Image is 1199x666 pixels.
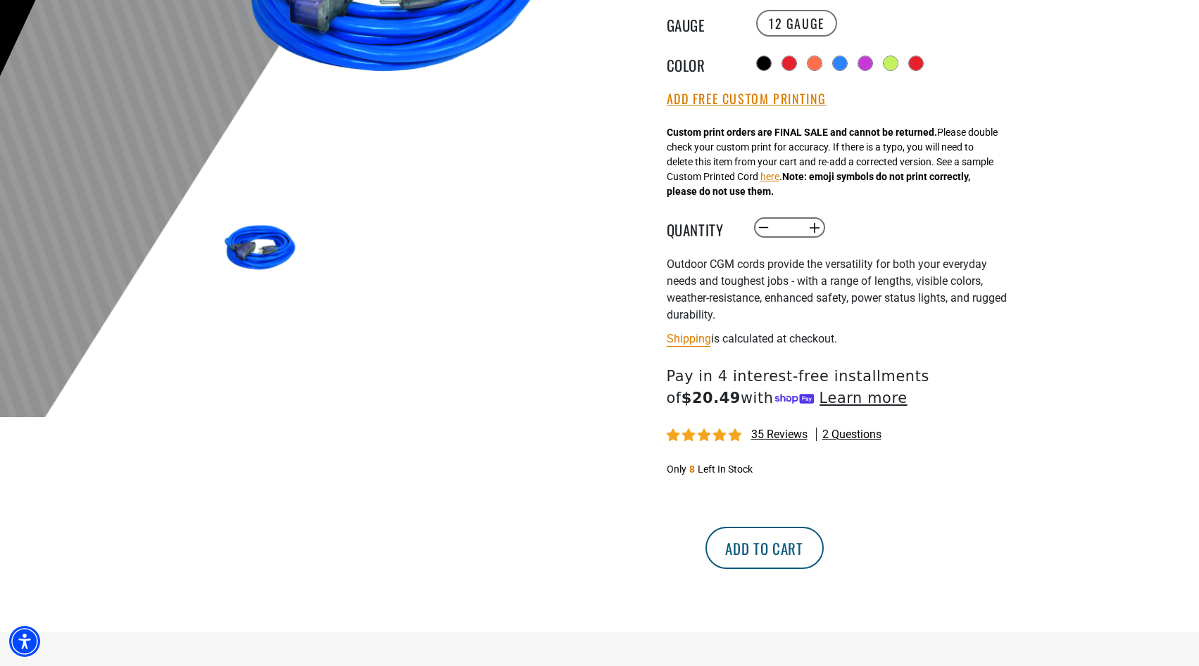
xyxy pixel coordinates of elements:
legend: Gauge [667,14,737,32]
div: Accessibility Menu [9,626,40,657]
img: blue [219,210,301,291]
div: is calculated at checkout. [667,329,1012,348]
a: Shipping [667,332,711,345]
label: 12 Gauge [756,10,837,37]
span: 2 questions [822,427,881,442]
span: 4.80 stars [667,429,744,442]
strong: Custom print orders are FINAL SALE and cannot be returned. [667,127,937,138]
button: Add Free Custom Printing [667,91,827,107]
span: 35 reviews [751,428,808,441]
strong: Note: emoji symbols do not print correctly, please do not use them. [667,171,970,197]
span: Only [667,463,686,475]
span: Outdoor CGM cords provide the versatility for both your everyday needs and toughest jobs - with a... [667,257,1007,321]
button: here [760,169,779,184]
button: Add to cart [705,527,824,569]
div: Please double check your custom print for accuracy. If there is a typo, you will need to delete t... [667,125,998,199]
label: Quantity [667,219,737,237]
span: Left In Stock [698,463,753,475]
legend: Color [667,54,737,72]
span: 8 [689,463,695,475]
